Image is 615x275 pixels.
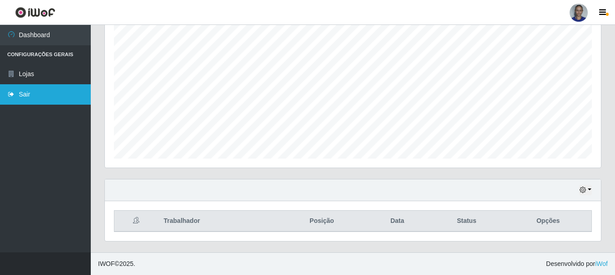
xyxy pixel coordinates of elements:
span: IWOF [98,260,115,267]
span: © 2025 . [98,259,135,269]
a: iWof [595,260,608,267]
th: Trabalhador [158,211,277,232]
span: Desenvolvido por [546,259,608,269]
img: CoreUI Logo [15,7,55,18]
th: Posição [277,211,366,232]
th: Data [366,211,428,232]
th: Opções [505,211,591,232]
th: Status [428,211,505,232]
